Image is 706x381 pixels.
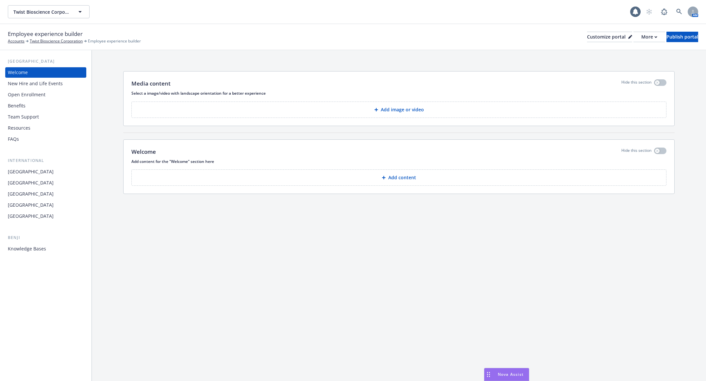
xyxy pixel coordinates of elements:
a: New Hire and Life Events [5,78,86,89]
a: [GEOGRAPHIC_DATA] [5,200,86,210]
div: Open Enrollment [8,89,45,100]
button: More [633,32,665,42]
button: Nova Assist [484,368,529,381]
span: Twist Bioscience Corporation [13,8,70,15]
div: [GEOGRAPHIC_DATA] [8,167,54,177]
p: Select a image/video with landscape orientation for a better experience [131,90,666,96]
a: Accounts [8,38,25,44]
div: [GEOGRAPHIC_DATA] [5,58,86,65]
button: Publish portal [666,32,698,42]
div: [GEOGRAPHIC_DATA] [8,211,54,221]
button: Add image or video [131,102,666,118]
span: Employee experience builder [8,30,83,38]
p: Hide this section [621,148,651,156]
button: Twist Bioscience Corporation [8,5,90,18]
div: Welcome [8,67,28,78]
a: Open Enrollment [5,89,86,100]
a: Knowledge Bases [5,244,86,254]
a: Resources [5,123,86,133]
button: Add content [131,169,666,186]
a: Welcome [5,67,86,78]
div: Benefits [8,101,25,111]
div: Benji [5,234,86,241]
a: [GEOGRAPHIC_DATA] [5,178,86,188]
div: [GEOGRAPHIC_DATA] [8,178,54,188]
div: Resources [8,123,30,133]
div: More [641,32,657,42]
span: Employee experience builder [88,38,141,44]
div: FAQs [8,134,19,144]
a: Benefits [5,101,86,111]
button: Customize portal [587,32,632,42]
p: Add content [388,174,416,181]
div: [GEOGRAPHIC_DATA] [8,189,54,199]
div: Team Support [8,112,39,122]
a: FAQs [5,134,86,144]
div: New Hire and Life Events [8,78,63,89]
div: Knowledge Bases [8,244,46,254]
a: Search [673,5,686,18]
p: Add image or video [381,106,424,113]
a: [GEOGRAPHIC_DATA] [5,189,86,199]
div: [GEOGRAPHIC_DATA] [8,200,54,210]
a: Report a Bug [658,5,671,18]
p: Media content [131,79,171,88]
a: Start snowing [643,5,656,18]
a: Twist Bioscience Corporation [30,38,83,44]
a: Team Support [5,112,86,122]
p: Hide this section [621,79,651,88]
div: Drag to move [484,368,493,381]
span: Nova Assist [498,372,524,377]
div: International [5,157,86,164]
a: [GEOGRAPHIC_DATA] [5,167,86,177]
p: Welcome [131,148,156,156]
a: [GEOGRAPHIC_DATA] [5,211,86,221]
p: Add content for the "Welcome" section here [131,159,666,164]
